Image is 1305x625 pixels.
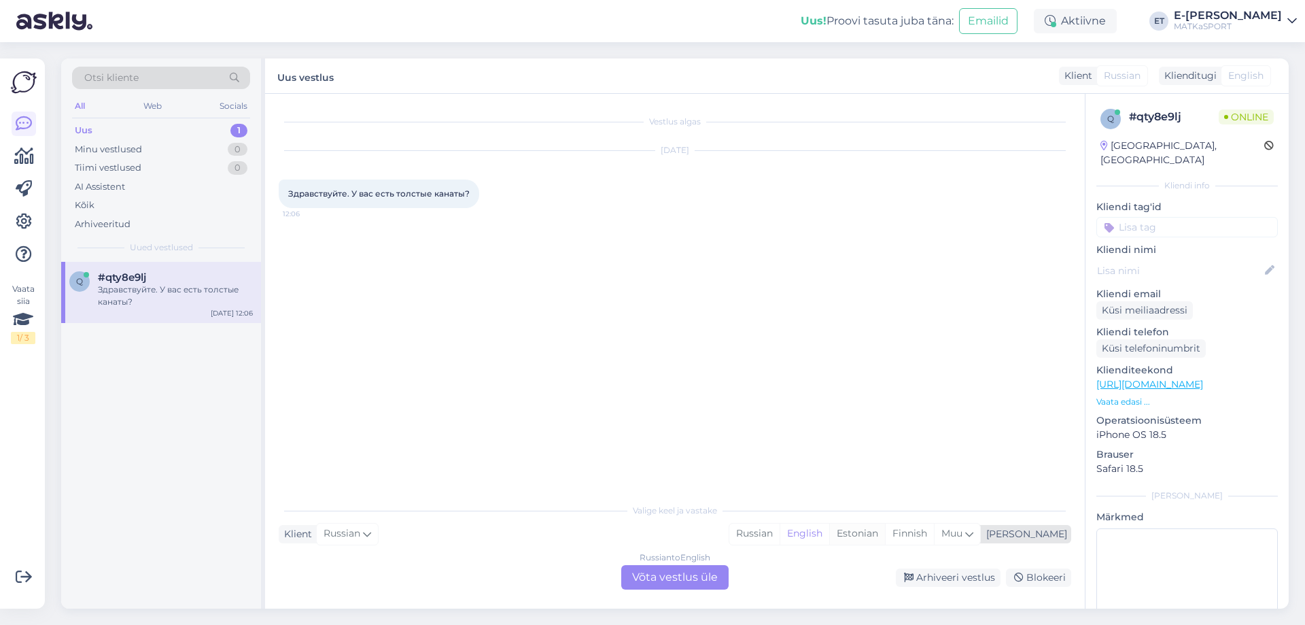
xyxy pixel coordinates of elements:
p: Kliendi telefon [1096,325,1278,339]
span: Russian [324,526,360,541]
a: E-[PERSON_NAME]MATKaSPORT [1174,10,1297,32]
div: 0 [228,143,247,156]
div: Arhiveeritud [75,218,130,231]
div: 1 [230,124,247,137]
span: q [76,276,83,286]
div: Russian [729,524,780,544]
div: Võta vestlus üle [621,565,729,590]
label: Uus vestlus [277,67,334,85]
div: Klient [279,527,312,541]
div: Здравствуйте. У вас есть толстые канаты? [98,284,253,308]
div: Vaata siia [11,283,35,344]
span: Uued vestlused [130,241,193,254]
div: Estonian [829,524,885,544]
div: [PERSON_NAME] [981,527,1067,541]
span: English [1228,69,1264,83]
div: MATKaSPORT [1174,21,1282,32]
div: # qty8e9lj [1129,109,1219,125]
div: [DATE] [279,144,1071,156]
div: Finnish [885,524,934,544]
p: Safari 18.5 [1096,462,1278,476]
span: q [1107,114,1114,124]
div: Küsi meiliaadressi [1096,301,1193,320]
div: Vestlus algas [279,116,1071,128]
div: Russian to English [640,552,710,564]
div: Kõik [75,199,94,212]
b: Uus! [801,14,826,27]
p: Operatsioonisüsteem [1096,413,1278,428]
div: Valige keel ja vastake [279,505,1071,517]
span: Muu [941,527,962,539]
div: Klienditugi [1159,69,1217,83]
div: Uus [75,124,92,137]
div: Arhiveeri vestlus [896,569,1000,587]
input: Lisa tag [1096,217,1278,237]
div: [GEOGRAPHIC_DATA], [GEOGRAPHIC_DATA] [1100,139,1264,167]
div: [PERSON_NAME] [1096,490,1278,502]
div: [DATE] 12:06 [211,308,253,318]
p: Klienditeekond [1096,363,1278,377]
img: Askly Logo [11,69,37,95]
div: AI Assistent [75,180,125,194]
span: Здравствуйте. У вас есть толстые канаты? [288,188,470,199]
p: Brauser [1096,447,1278,462]
p: Märkmed [1096,510,1278,524]
div: E-[PERSON_NAME] [1174,10,1282,21]
div: 1 / 3 [11,332,35,344]
p: Kliendi tag'id [1096,200,1278,214]
span: #qty8e9lj [98,271,146,284]
p: Kliendi email [1096,287,1278,301]
span: Russian [1104,69,1141,83]
div: ET [1149,12,1168,31]
div: 0 [228,161,247,175]
a: [URL][DOMAIN_NAME] [1096,378,1203,390]
span: 12:06 [283,209,334,219]
div: Aktiivne [1034,9,1117,33]
span: Online [1219,109,1274,124]
div: Tiimi vestlused [75,161,141,175]
span: Otsi kliente [84,71,139,85]
p: Vaata edasi ... [1096,396,1278,408]
div: English [780,524,829,544]
p: iPhone OS 18.5 [1096,428,1278,442]
div: Kliendi info [1096,180,1278,192]
div: Proovi tasuta juba täna: [801,13,954,29]
div: Minu vestlused [75,143,142,156]
div: Web [141,97,164,115]
div: All [72,97,88,115]
button: Emailid [959,8,1017,34]
div: Klient [1059,69,1092,83]
div: Blokeeri [1006,569,1071,587]
div: Socials [217,97,250,115]
div: Küsi telefoninumbrit [1096,339,1206,358]
p: Kliendi nimi [1096,243,1278,257]
input: Lisa nimi [1097,263,1262,278]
